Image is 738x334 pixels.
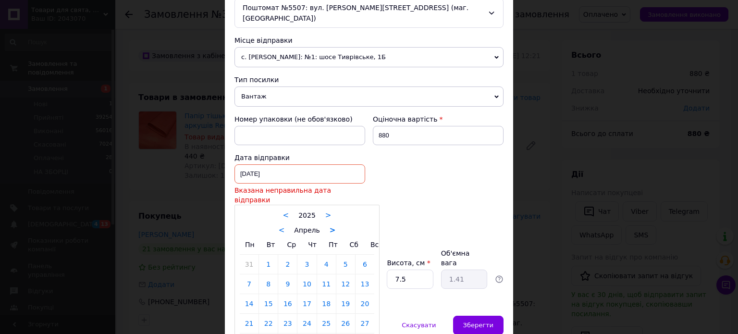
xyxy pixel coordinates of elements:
a: 19 [336,294,355,313]
a: 16 [278,294,297,313]
a: 11 [317,274,336,294]
a: 31 [240,255,258,274]
span: Вт [267,241,275,248]
span: 2025 [298,211,316,219]
a: 6 [356,255,374,274]
a: 8 [259,274,278,294]
span: Сб [350,241,358,248]
a: 14 [240,294,258,313]
a: 25 [317,314,336,333]
a: 5 [336,255,355,274]
span: Зберегти [463,322,493,329]
a: 9 [278,274,297,294]
a: 3 [297,255,316,274]
a: 18 [317,294,336,313]
a: 22 [259,314,278,333]
a: < [279,226,285,235]
a: 12 [336,274,355,294]
a: 10 [297,274,316,294]
a: 15 [259,294,278,313]
a: > [330,226,336,235]
a: 4 [317,255,336,274]
a: 27 [356,314,374,333]
span: Пт [329,241,338,248]
a: > [325,211,332,220]
span: Скасувати [402,322,436,329]
span: Ср [287,241,296,248]
span: Чт [308,241,317,248]
a: 13 [356,274,374,294]
a: 21 [240,314,258,333]
a: 2 [278,255,297,274]
a: 26 [336,314,355,333]
a: 20 [356,294,374,313]
a: 1 [259,255,278,274]
span: Вс [370,241,379,248]
span: Апрель [294,226,320,234]
a: 23 [278,314,297,333]
a: 17 [297,294,316,313]
span: Пн [245,241,255,248]
a: 24 [297,314,316,333]
a: 7 [240,274,258,294]
a: < [283,211,289,220]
